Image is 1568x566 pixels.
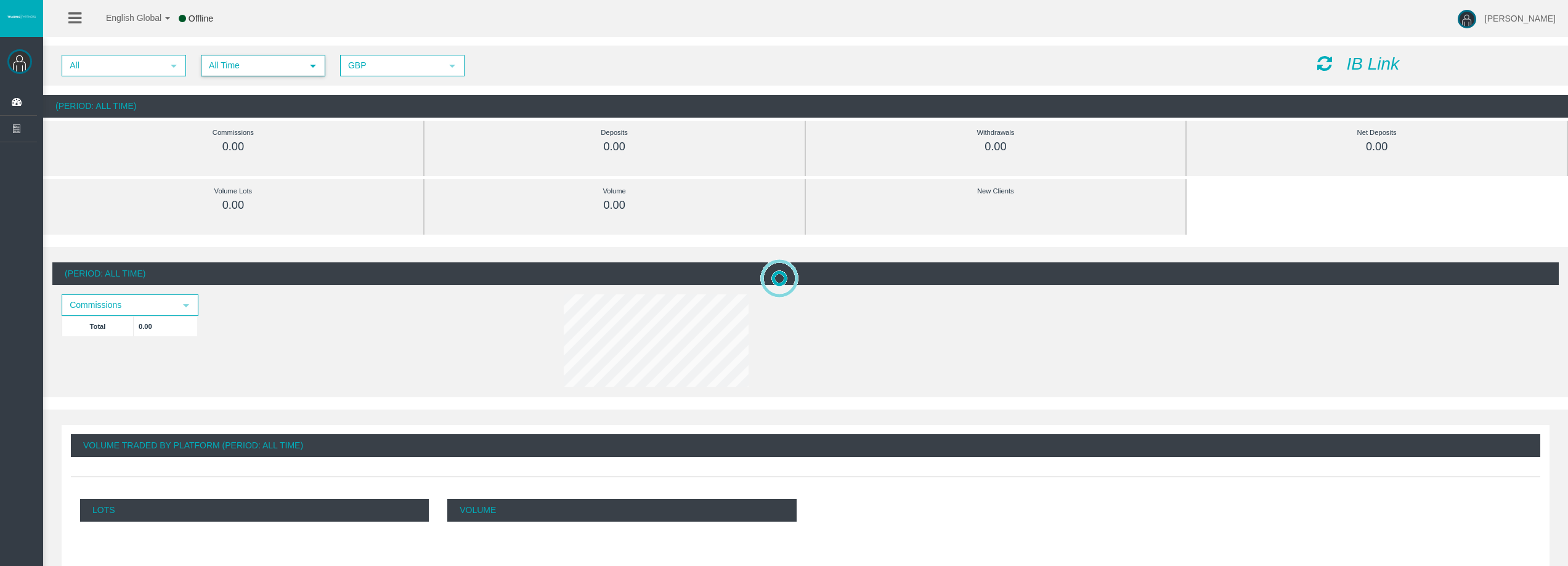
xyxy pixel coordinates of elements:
[1458,10,1476,28] img: user-image
[71,126,396,140] div: Commissions
[63,56,163,75] span: All
[834,184,1158,198] div: New Clients
[181,301,191,310] span: select
[447,499,796,522] p: Volume
[189,14,213,23] span: Offline
[308,61,318,71] span: select
[341,56,441,75] span: GBP
[43,95,1568,118] div: (Period: All Time)
[452,126,777,140] div: Deposits
[90,13,161,23] span: English Global
[1485,14,1556,23] span: [PERSON_NAME]
[71,140,396,154] div: 0.00
[52,262,1559,285] div: (Period: All Time)
[1317,55,1332,72] i: Reload Dashboard
[169,61,179,71] span: select
[63,296,175,315] span: Commissions
[71,198,396,212] div: 0.00
[452,140,777,154] div: 0.00
[80,499,429,522] p: Lots
[834,126,1158,140] div: Withdrawals
[447,61,457,71] span: select
[1214,126,1539,140] div: Net Deposits
[1346,54,1399,73] i: IB Link
[71,434,1540,457] div: Volume Traded By Platform (Period: All Time)
[834,140,1158,154] div: 0.00
[71,184,396,198] div: Volume Lots
[202,56,302,75] span: All Time
[6,14,37,19] img: logo.svg
[134,316,198,336] td: 0.00
[452,184,777,198] div: Volume
[452,198,777,212] div: 0.00
[62,316,134,336] td: Total
[1214,140,1539,154] div: 0.00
